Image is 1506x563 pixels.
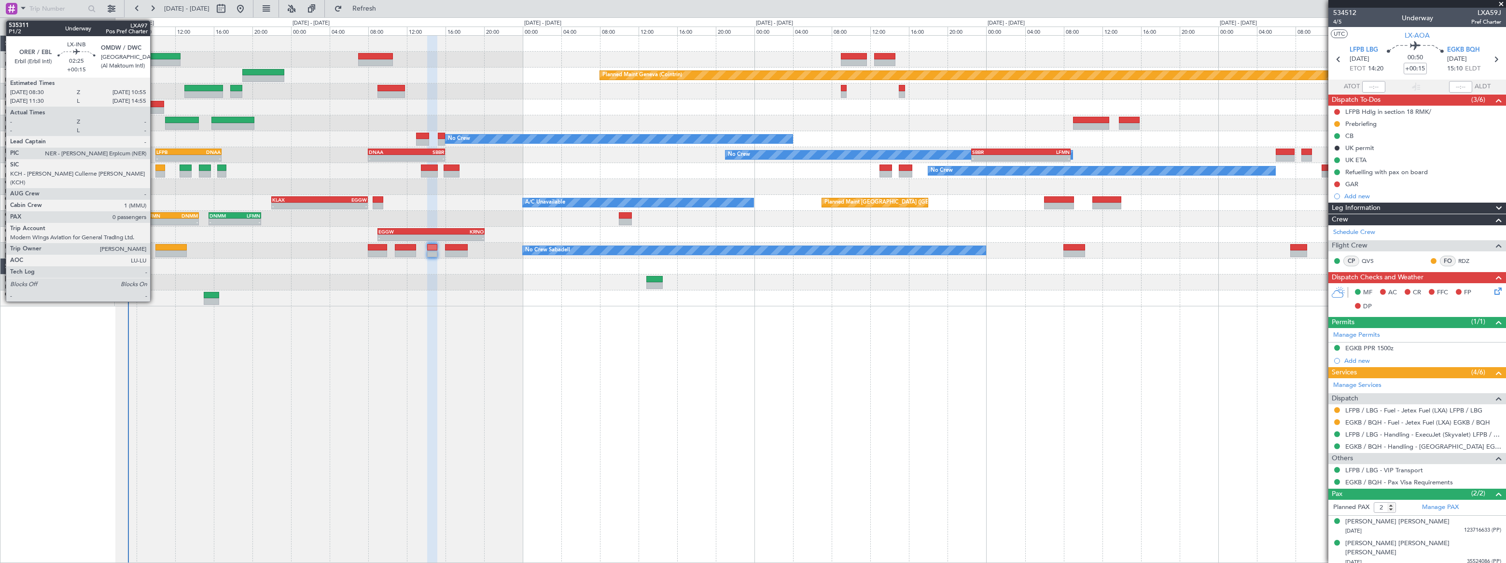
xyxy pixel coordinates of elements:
[1345,144,1374,152] div: UK permit
[5,101,24,107] span: LX-INB
[1464,526,1501,535] span: 123716633 (PP)
[5,76,30,83] a: LFPB/LBG
[1141,27,1180,35] div: 16:00
[147,219,172,225] div: -
[1447,64,1463,74] span: 15:10
[164,4,209,13] span: [DATE] - [DATE]
[235,213,260,219] div: LFMN
[156,149,189,155] div: LFPB
[5,204,30,211] a: LFPB/LBG
[5,92,33,99] a: LFMN/NCE
[1332,393,1358,404] span: Dispatch
[5,85,24,91] span: T7-EMI
[5,283,35,290] a: EDDM/MUC
[5,180,59,186] a: 9H-YAAGlobal 5000
[1180,27,1218,35] div: 20:00
[175,27,214,35] div: 12:00
[1413,288,1421,298] span: CR
[1332,489,1342,500] span: Pax
[524,19,561,27] div: [DATE] - [DATE]
[5,69,55,75] a: T7-EAGLFalcon 8X
[1344,357,1501,365] div: Add new
[291,27,330,35] div: 00:00
[5,101,81,107] a: LX-INBFalcon 900EX EASy II
[1332,453,1353,464] span: Others
[1345,120,1377,128] div: Prebriefing
[448,132,470,146] div: No Crew
[600,27,639,35] div: 08:00
[1465,64,1480,74] span: ELDT
[1344,82,1360,92] span: ATOT
[5,53,68,59] a: T7-DYNChallenger 604
[484,27,523,35] div: 20:00
[5,165,24,170] span: 9H-LPZ
[1437,288,1448,298] span: FFC
[1362,81,1385,93] input: --:--
[1332,317,1354,328] span: Permits
[188,155,221,161] div: -
[5,276,91,282] a: [PERSON_NAME]Citation Bravo
[369,155,406,161] div: -
[29,1,85,16] input: Trip Number
[639,27,677,35] div: 12:00
[1471,367,1485,377] span: (4/6)
[1345,527,1362,535] span: [DATE]
[972,155,1021,161] div: -
[5,235,30,243] a: LFPB/LBG
[407,27,446,35] div: 12:00
[988,19,1025,27] div: [DATE] - [DATE]
[972,149,1021,155] div: SBBR
[870,27,909,35] div: 12:00
[1345,430,1501,439] a: LFPB / LBG - Handling - ExecuJet (Skyvalet) LFPB / LBG
[1345,168,1428,176] div: Refuelling with pax on board
[1345,517,1450,527] div: [PERSON_NAME] [PERSON_NAME]
[98,27,137,35] div: 04:00
[1405,30,1430,41] span: LX-AOA
[754,27,793,35] div: 00:00
[5,53,27,59] span: T7-DYN
[1350,64,1366,74] span: ETOT
[1021,149,1070,155] div: LFMN
[5,117,26,123] span: LX-GBH
[5,149,26,154] span: F-HECD
[5,188,30,195] a: FCBB/BZV
[406,155,444,161] div: -
[1343,256,1359,266] div: CP
[931,164,953,178] div: No Crew
[188,149,221,155] div: DNAA
[1333,330,1380,340] a: Manage Permits
[5,140,30,147] a: LFPB/LBG
[5,108,33,115] a: EDLW/DTM
[824,195,976,210] div: Planned Maint [GEOGRAPHIC_DATA] ([GEOGRAPHIC_DATA])
[1332,272,1423,283] span: Dispatch Checks and Weather
[523,27,561,35] div: 00:00
[1350,45,1378,55] span: LFPB LBG
[172,219,198,225] div: -
[214,27,252,35] div: 16:00
[5,251,62,259] a: [PERSON_NAME]/QSA
[320,197,367,203] div: EGGW
[446,27,484,35] div: 16:00
[1025,27,1064,35] div: 04:00
[1475,82,1491,92] span: ALDT
[272,203,320,209] div: -
[1332,240,1367,251] span: Flight Crew
[1345,344,1394,352] div: EGKB PPR 1500z
[1422,503,1459,512] a: Manage PAX
[320,203,367,209] div: -
[832,27,870,35] div: 08:00
[330,1,388,16] button: Refresh
[156,155,189,161] div: -
[11,19,105,34] button: All Aircraft
[1064,27,1102,35] div: 08:00
[5,292,46,298] span: OO-ROK (SUB)
[431,229,484,234] div: KRNO
[1471,8,1501,18] span: LXA59J
[1408,53,1423,63] span: 00:50
[1471,316,1485,327] span: (1/1)
[147,213,172,219] div: LFMN
[431,235,484,241] div: -
[330,27,368,35] div: 04:00
[5,196,28,202] span: CS-DOU
[172,213,198,219] div: DNMM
